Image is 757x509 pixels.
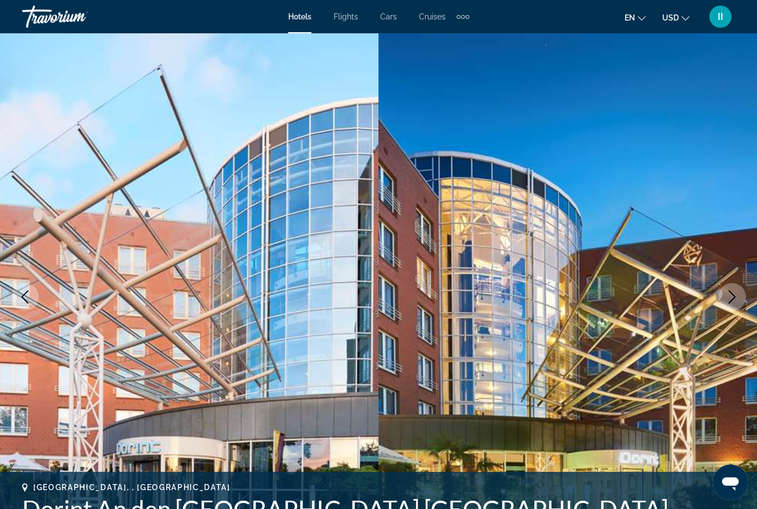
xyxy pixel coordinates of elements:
[718,283,746,311] button: Next image
[625,9,646,26] button: Change language
[380,12,397,21] a: Cars
[419,12,446,21] a: Cruises
[334,12,358,21] a: Flights
[457,8,469,26] button: Extra navigation items
[713,465,748,500] iframe: Кнопка запуска окна обмена сообщениями
[662,13,679,22] span: USD
[288,12,311,21] a: Hotels
[662,9,689,26] button: Change currency
[11,283,39,311] button: Previous image
[33,483,231,492] span: [GEOGRAPHIC_DATA], , [GEOGRAPHIC_DATA]
[22,2,133,31] a: Travorium
[625,13,635,22] span: en
[706,5,735,28] button: User Menu
[718,11,723,22] span: II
